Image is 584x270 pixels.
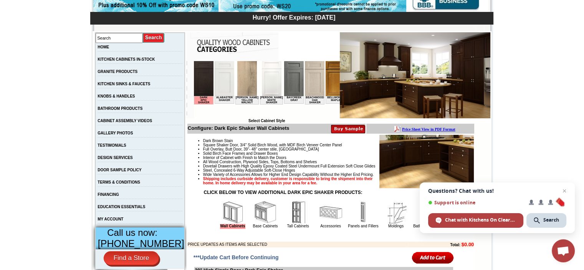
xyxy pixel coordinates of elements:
img: pdf.png [1,2,7,8]
img: Wall Cabinets [221,201,244,224]
input: Submit [143,33,165,43]
span: Steel, Concealed 6-Way Adjustable Soft-Close Hinges [203,168,295,172]
a: Wall Cabinets [220,224,245,229]
div: Search [526,213,566,228]
a: Panels and Fillers [348,224,378,228]
img: Base Cabinets [254,201,277,224]
a: Accessories [320,224,341,228]
span: Close chat [560,186,569,195]
b: Total: [450,243,460,247]
a: EDUCATION ESSENTIALS [98,205,145,209]
a: KNOBS & HANDLES [98,94,135,98]
img: Dark Epic Shaker [340,32,490,118]
div: Open chat [552,239,575,262]
a: DESIGN SERVICES [98,156,133,160]
span: Square Shaker Door, 3/4" Solid Birch Wood, with MDF Birch Veneer Center Panel [203,143,342,147]
a: FINANCING [98,192,119,197]
b: Configure: Dark Epic Shaker Wall Cabinets [188,125,290,131]
a: Find a Store [104,251,159,265]
a: BATHROOM PRODUCTS [98,106,142,111]
a: Price Sheet View in PDF Format [9,1,62,8]
b: Price Sheet View in PDF Format [9,3,62,7]
a: Base Cabinets [253,224,278,228]
td: PRICE UPDATES AS ITEMS ARE SELECTED [188,242,408,247]
a: KITCHEN SINKS & FAUCETS [98,82,150,86]
span: Call us now: [107,227,157,238]
img: Moldings [384,201,407,224]
strong: Shipping includes curbside delivery, customer is responsible to bring the shipment into their hom... [203,177,373,185]
div: Chat with Kitchens On Clearance [428,213,523,228]
img: Tall Cabinets [286,201,309,224]
img: Panels and Fillers [352,201,375,224]
strong: CLICK BELOW TO VIEW ADDITIONAL DARK EPIC SHAKER PRODUCTS: [203,190,362,195]
b: $0.00 [462,242,474,247]
input: Add to Cart [412,251,454,264]
a: CABINET ASSEMBLY VIDEOS [98,119,152,123]
div: Hurry! Offer Expires: [DATE] [94,13,493,21]
span: Support is online [428,200,523,205]
span: Wide Variety of Accessories Allows for Higher End Design Capability Without the Higher End Pricing. [203,172,374,177]
img: Bathroom Vanities [417,201,440,224]
iframe: Browser incompatible [194,61,340,119]
span: [PHONE_NUMBER] [98,238,184,249]
a: MY ACCOUNT [98,217,123,221]
a: DOOR SAMPLE POLICY [98,168,141,172]
span: Interior of Cabinet with Finish to Match the Doors [203,156,286,160]
span: All Wood Construction, Plywood Sides, Tops, Bottoms and Shelves [203,160,317,164]
img: Product Image [379,135,474,188]
span: Questions? Chat with us! [428,188,566,194]
span: Search [543,217,559,224]
td: Bellmonte Maple [132,35,151,43]
span: ***Update Cart Before Continuing [194,254,279,260]
a: HOME [98,45,109,49]
a: TESTIMONIALS [98,143,126,147]
b: Select Cabinet Style [248,119,285,123]
a: GALLERY PHOTOS [98,131,133,135]
a: KITCHEN CABINETS IN-STOCK [98,57,155,61]
span: Dark Brown Stain [203,139,233,143]
a: TERMS & CONDITIONS [98,180,140,184]
span: Chat with Kitchens On Clearance [445,217,516,224]
a: Tall Cabinets [287,224,309,228]
a: Moldings [388,224,404,228]
span: Full Overlay, Butt Door, 39"- 48" center stile, [GEOGRAPHIC_DATA] [203,147,319,151]
span: Dovetail Drawers with High Quality Epoxy Coated Steel Undermount Full Extension Soft Close Glides [203,164,376,168]
img: Accessories [319,201,342,224]
a: Bathroom Vanities [413,224,444,228]
a: GRANITE PRODUCTS [98,70,137,74]
span: Solid Birch Face Frames and Drawer Boxes [203,151,278,156]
